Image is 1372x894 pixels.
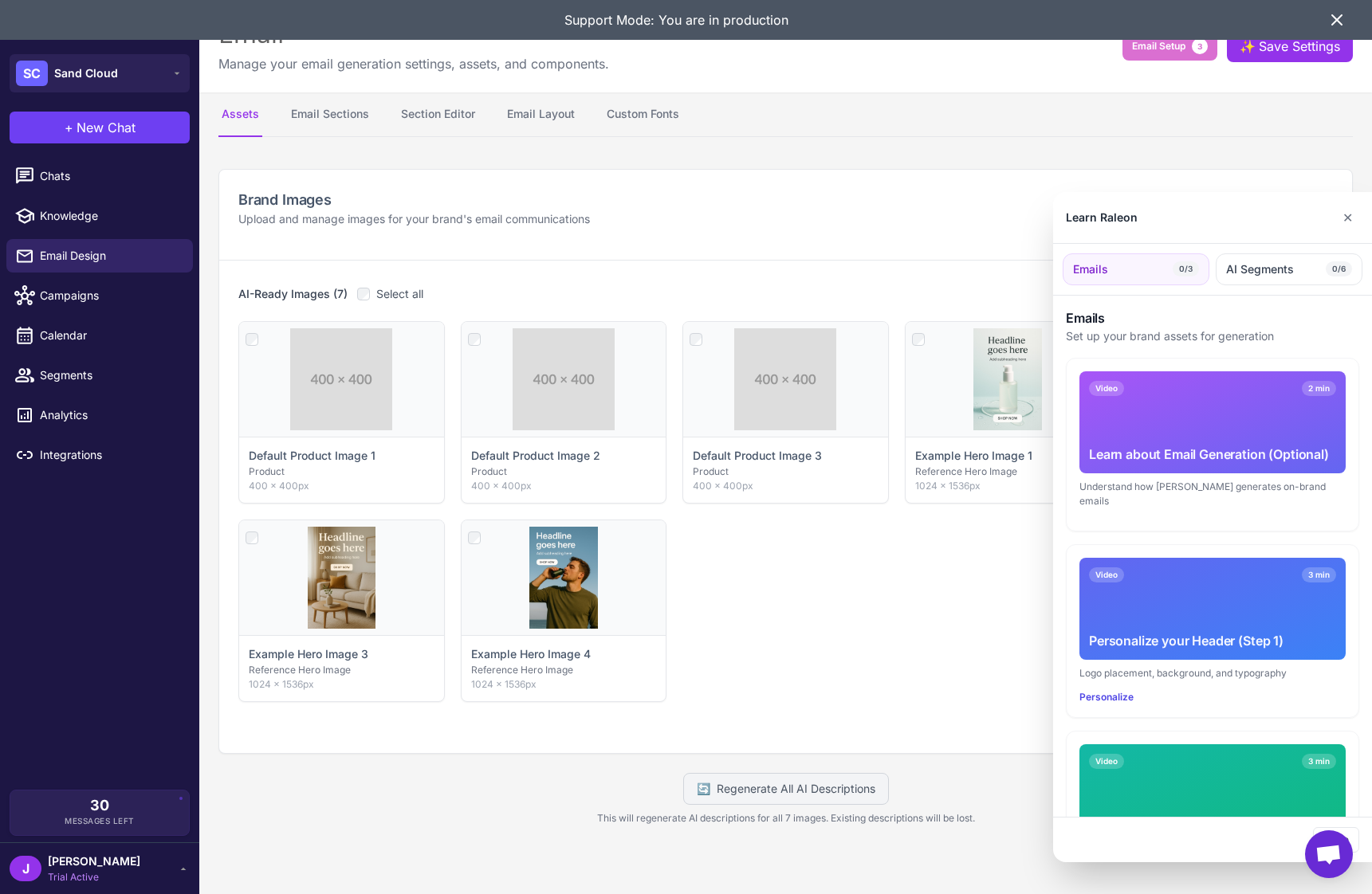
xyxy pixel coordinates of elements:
[1302,567,1336,582] span: 3 min
[1226,261,1294,278] span: AI Segments
[1089,445,1336,464] div: Learn about Email Generation (Optional)
[1066,209,1138,226] div: Learn Raleon
[1302,754,1336,769] span: 3 min
[1173,261,1199,277] span: 0/3
[1063,253,1209,285] button: Emails0/3
[1079,690,1134,704] button: Personalize
[1089,754,1124,769] span: Video
[1216,253,1362,285] button: AI Segments0/6
[1313,827,1359,853] button: Close
[1336,202,1359,233] button: Close
[1079,666,1346,680] div: Logo placement, background, and typography
[1326,261,1352,277] span: 0/6
[1089,631,1336,650] div: Personalize your Header (Step 1)
[1066,327,1359,345] p: Set up your brand assets for generation
[1079,480,1346,508] div: Understand how [PERSON_NAME] generates on-brand emails
[1305,830,1353,878] a: Open chat
[1073,261,1108,278] span: Emails
[1089,381,1124,396] span: Video
[1089,567,1124,582] span: Video
[1066,308,1359,327] h3: Emails
[1302,381,1336,396] span: 2 min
